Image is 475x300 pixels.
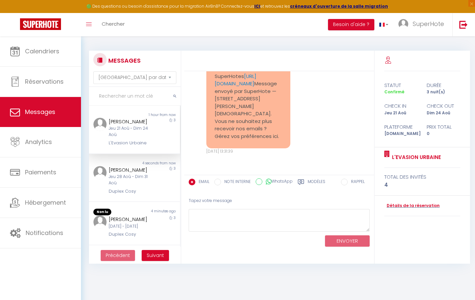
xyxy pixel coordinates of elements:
[89,87,181,106] input: Rechercher un mot clé
[134,209,180,215] div: 4 minutes ago
[380,81,422,89] div: statut
[384,89,404,95] span: Confirmé
[109,166,153,174] div: [PERSON_NAME]
[25,47,59,55] span: Calendriers
[459,20,468,29] img: logout
[142,250,169,261] button: Next
[380,131,422,137] div: [DOMAIN_NAME]
[93,166,107,179] img: ...
[422,89,465,95] div: 3 nuit(s)
[254,3,260,9] a: ICI
[25,168,56,176] span: Paiements
[134,112,180,118] div: 1 hour from now
[109,125,153,138] div: Jeu 21 Aoû - Dim 24 Aoû
[26,229,63,237] span: Notifications
[109,215,153,223] div: [PERSON_NAME]
[25,77,64,86] span: Réservations
[189,193,370,209] div: Tapez votre message
[393,13,452,36] a: ... SuperHote
[195,179,209,186] label: EMAIL
[308,179,325,187] label: Modèles
[25,198,66,207] span: Hébergement
[325,235,370,247] button: ENVOYER
[328,19,374,30] button: Besoin d'aide ?
[380,110,422,116] div: Jeu 21 Aoû
[413,20,444,28] span: SuperHote
[390,153,441,161] a: L'Evasion Urbaine
[109,223,153,230] div: [DATE] - [DATE]
[93,118,107,131] img: ...
[422,123,465,131] div: Prix total
[109,118,153,126] div: [PERSON_NAME]
[25,108,55,116] span: Messages
[93,215,107,229] img: ...
[422,81,465,89] div: durée
[109,140,153,146] div: L'Evasion Urbaine
[109,188,153,195] div: Duplex Cosy
[134,161,180,166] div: 4 seconds from now
[147,252,164,259] span: Suivant
[380,102,422,110] div: check in
[221,179,251,186] label: NOTE INTERNE
[380,123,422,131] div: Plateforme
[384,181,461,189] div: 4
[109,231,153,238] div: Duplex Cosy
[102,20,125,27] span: Chercher
[262,178,293,186] label: WhatsApp
[290,3,388,9] a: créneaux d'ouverture de la salle migration
[422,131,465,137] div: 0
[93,209,111,215] span: Non lu
[174,166,176,171] span: 3
[422,110,465,116] div: Dim 24 Aoû
[107,53,141,68] h3: MESSAGES
[384,173,461,181] div: total des invités
[5,3,25,23] button: Ouvrir le widget de chat LiveChat
[25,138,52,146] span: Analytics
[101,250,135,261] button: Previous
[174,215,176,220] span: 3
[97,13,130,36] a: Chercher
[348,179,365,186] label: RAPPEL
[20,18,61,30] img: Super Booking
[174,118,176,123] span: 3
[206,148,290,155] div: [DATE] 13:31:39
[384,203,440,209] a: Détails de la réservation
[398,19,408,29] img: ...
[106,252,130,259] span: Précédent
[422,102,465,110] div: check out
[215,73,256,87] a: [URL][DOMAIN_NAME]
[109,174,153,186] div: Jeu 28 Aoû - Dim 31 Aoû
